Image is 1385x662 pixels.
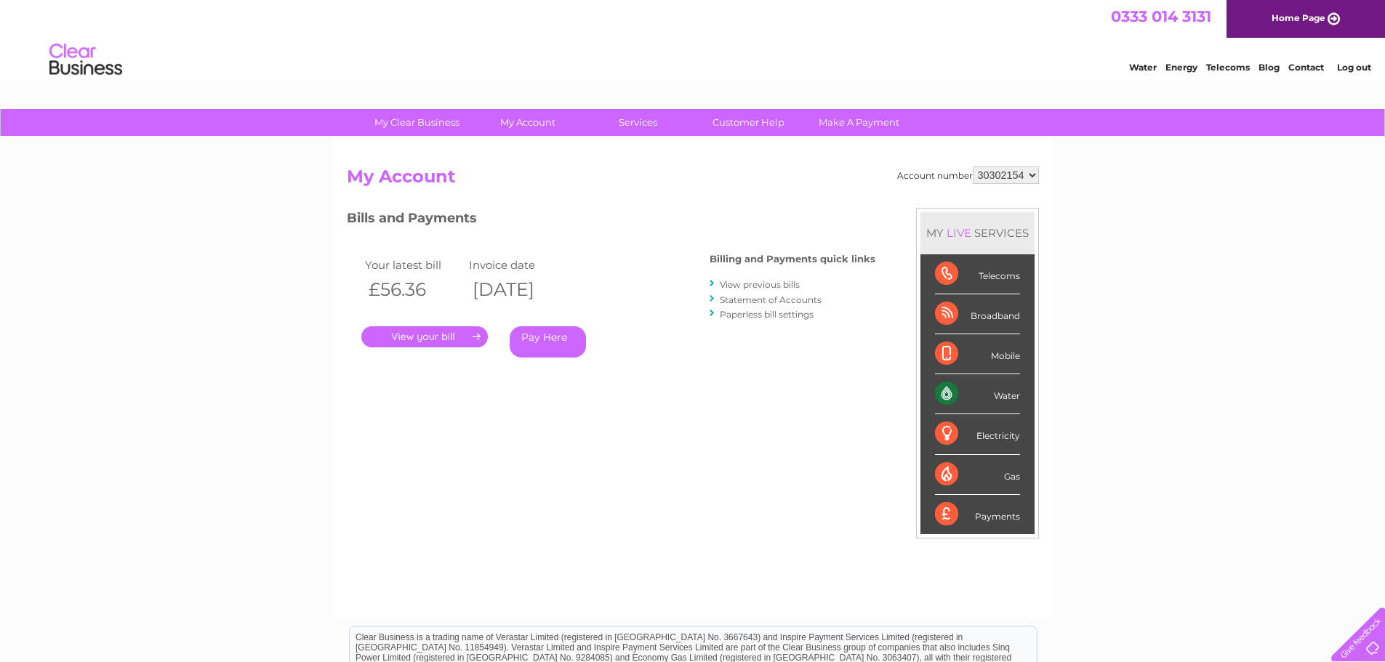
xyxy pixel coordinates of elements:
[935,374,1020,414] div: Water
[578,109,698,136] a: Services
[799,109,919,136] a: Make A Payment
[689,109,808,136] a: Customer Help
[720,294,822,305] a: Statement of Accounts
[1258,62,1280,73] a: Blog
[720,309,814,320] a: Paperless bill settings
[920,212,1035,254] div: MY SERVICES
[935,334,1020,374] div: Mobile
[935,455,1020,495] div: Gas
[720,279,800,290] a: View previous bills
[935,414,1020,454] div: Electricity
[1337,62,1371,73] a: Log out
[1111,7,1211,25] a: 0333 014 3131
[465,255,570,275] td: Invoice date
[1206,62,1250,73] a: Telecoms
[347,166,1039,194] h2: My Account
[710,254,875,265] h4: Billing and Payments quick links
[361,326,488,347] a: .
[935,254,1020,294] div: Telecoms
[897,166,1039,184] div: Account number
[350,8,1037,70] div: Clear Business is a trading name of Verastar Limited (registered in [GEOGRAPHIC_DATA] No. 3667643...
[361,275,466,304] th: £56.36
[347,208,875,233] h3: Bills and Payments
[1129,62,1157,73] a: Water
[357,109,477,136] a: My Clear Business
[935,495,1020,534] div: Payments
[49,38,123,82] img: logo.png
[467,109,587,136] a: My Account
[361,255,466,275] td: Your latest bill
[1288,62,1324,73] a: Contact
[935,294,1020,334] div: Broadband
[465,275,570,304] th: [DATE]
[1165,62,1197,73] a: Energy
[944,226,974,240] div: LIVE
[510,326,586,358] a: Pay Here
